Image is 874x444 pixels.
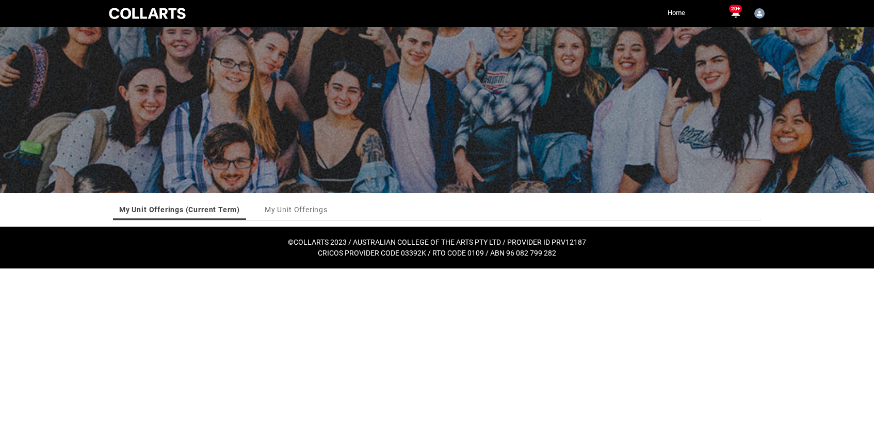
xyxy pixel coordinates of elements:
[119,199,240,220] a: My Unit Offerings (Current Term)
[665,5,688,21] a: Home
[754,8,765,19] img: Deborah.Pratt
[265,199,328,220] a: My Unit Offerings
[729,7,741,20] button: 20+
[113,199,246,220] li: My Unit Offerings (Current Term)
[258,199,334,220] li: My Unit Offerings
[752,4,767,21] button: User Profile Deborah.Pratt
[729,5,742,13] span: 20+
